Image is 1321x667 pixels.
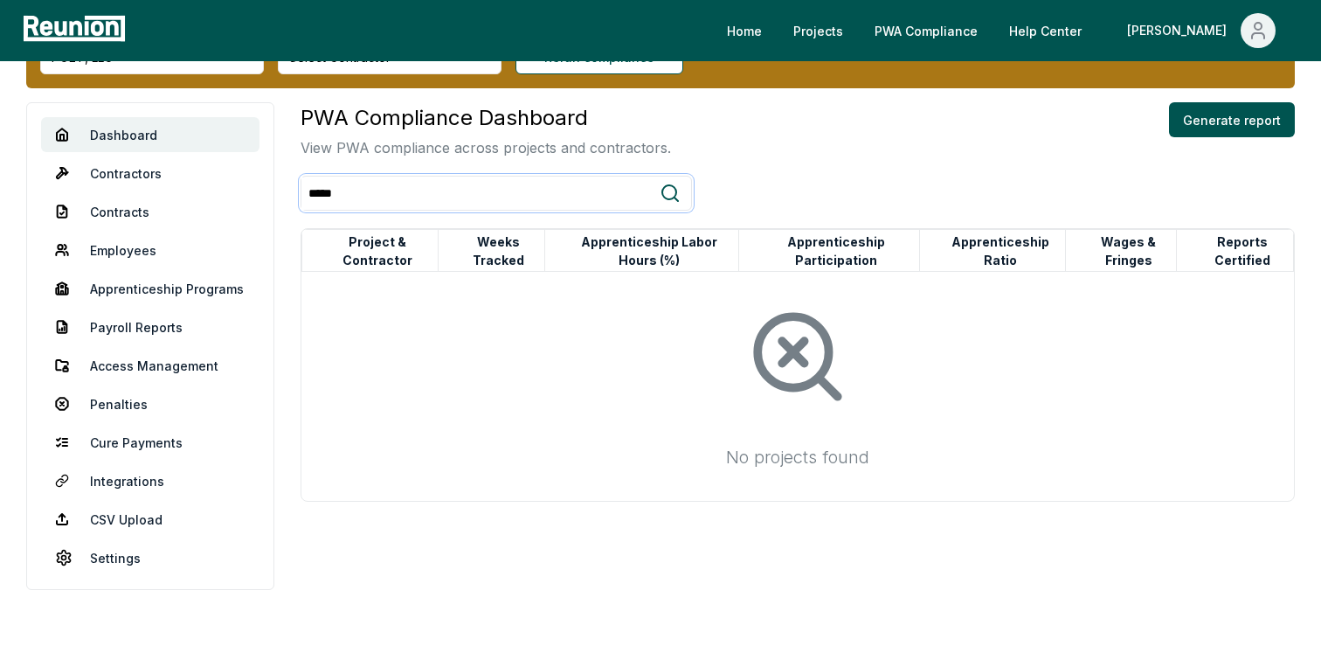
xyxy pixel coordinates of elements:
button: [PERSON_NAME] [1113,13,1290,48]
a: Projects [779,13,857,48]
button: Reports Certified [1192,233,1293,268]
a: Dashboard [41,117,259,152]
a: Settings [41,540,259,575]
button: Apprenticeship Labor Hours (%) [560,233,738,268]
a: Integrations [41,463,259,498]
p: View PWA compliance across projects and contractors. [301,137,671,158]
a: Apprenticeship Programs [41,271,259,306]
a: Access Management [41,348,259,383]
a: PWA Compliance [861,13,992,48]
a: Contractors [41,156,259,191]
div: No projects found [588,445,1007,469]
button: Weeks Tracked [453,233,544,268]
button: Project & Contractor [317,233,437,268]
a: Cure Payments [41,425,259,460]
button: Apprenticeship Ratio [935,233,1065,268]
a: Contracts [41,194,259,229]
a: Payroll Reports [41,309,259,344]
a: CSV Upload [41,502,259,537]
h3: PWA Compliance Dashboard [301,102,671,134]
div: [PERSON_NAME] [1127,13,1234,48]
button: Wages & Fringes [1081,233,1176,268]
a: Penalties [41,386,259,421]
button: Generate report [1169,102,1295,137]
button: Apprenticeship Participation [754,233,919,268]
a: Home [713,13,776,48]
nav: Main [713,13,1304,48]
a: Employees [41,233,259,267]
a: Help Center [995,13,1096,48]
